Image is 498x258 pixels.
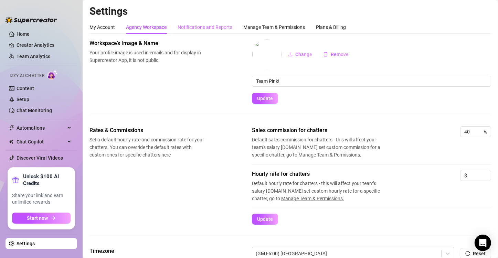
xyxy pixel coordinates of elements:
a: Setup [17,97,29,102]
span: Change [295,52,312,57]
a: Chat Monitoring [17,108,52,113]
span: Default sales commission for chatters - this will affect your team’s salary [DOMAIN_NAME] set cus... [252,136,390,159]
img: Chat Copilot [9,139,13,144]
span: Update [257,96,273,101]
div: Agency Workspace [126,23,167,31]
span: gift [12,176,19,183]
span: Timezone [89,247,205,255]
img: AI Chatter [47,70,58,80]
span: arrow-right [51,216,56,221]
div: Open Intercom Messenger [475,235,491,251]
span: Chat Copilot [17,136,65,147]
span: Remove [331,52,349,57]
span: Update [257,216,273,222]
span: upload [288,52,293,57]
button: Change [282,49,318,60]
span: Set a default hourly rate and commission rate for your chatters. You can override the default rat... [89,136,205,159]
span: Start now [27,215,48,221]
span: Your profile image is used in emails and for display in Supercreator App, it is not public. [89,49,205,64]
div: Plans & Billing [316,23,346,31]
img: workspaceLogos%2FOOlKJ4rLoUX2Zc4W8EZKnpILjM82.jpeg [252,40,282,69]
span: Default hourly rate for chatters - this will affect your team’s salary [DOMAIN_NAME] set custom h... [252,180,390,202]
img: logo-BBDzfeDw.svg [6,17,57,23]
a: Creator Analytics [17,40,72,51]
button: Remove [318,49,354,60]
div: Manage Team & Permissions [243,23,305,31]
span: Hourly rate for chatters [252,170,390,178]
span: Workspace’s Image & Name [89,39,205,47]
span: reload [465,251,470,256]
span: Sales commission for chatters [252,126,390,135]
a: Discover Viral Videos [17,155,63,161]
span: Izzy AI Chatter [10,73,44,79]
a: Team Analytics [17,54,50,59]
h2: Settings [89,5,491,18]
span: Manage Team & Permissions. [298,152,361,158]
div: My Account [89,23,115,31]
span: Automations [17,122,65,133]
span: Reset [473,251,486,256]
button: Update [252,93,278,104]
span: thunderbolt [9,125,14,131]
span: Rates & Commissions [89,126,205,135]
a: Home [17,31,30,37]
span: delete [323,52,328,57]
input: Enter name [252,76,491,87]
span: Share your link and earn unlimited rewards [12,192,71,206]
button: Start nowarrow-right [12,213,71,224]
a: Content [17,86,34,91]
div: Notifications and Reports [178,23,232,31]
button: Update [252,214,278,225]
span: Manage Team & Permissions. [281,196,344,201]
span: here [161,152,171,158]
strong: Unlock $100 AI Credits [23,173,71,187]
a: Settings [17,241,35,246]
